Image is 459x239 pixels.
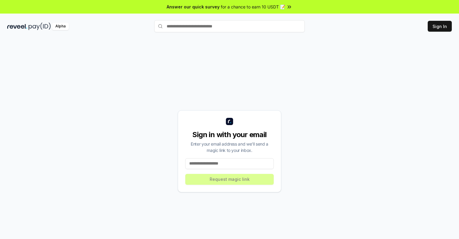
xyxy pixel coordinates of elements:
[29,23,51,30] img: pay_id
[428,21,452,32] button: Sign In
[221,4,285,10] span: for a chance to earn 10 USDT 📝
[167,4,220,10] span: Answer our quick survey
[185,141,274,153] div: Enter your email address and we’ll send a magic link to your inbox.
[226,118,233,125] img: logo_small
[52,23,69,30] div: Alpha
[185,130,274,140] div: Sign in with your email
[7,23,27,30] img: reveel_dark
